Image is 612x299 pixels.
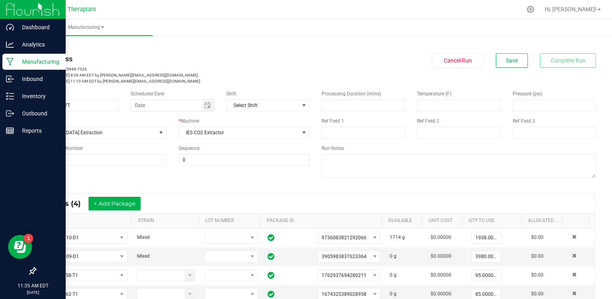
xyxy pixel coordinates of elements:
[394,253,397,259] span: g
[6,109,14,117] inline-svg: Outbound
[322,145,344,151] span: Run Notes
[19,19,153,36] a: Manufacturing
[89,197,141,210] button: + Add Package
[417,91,451,97] span: Temperature (F)
[322,254,366,259] span: 3905983837623364
[4,289,62,295] p: [DATE]
[68,6,96,13] span: Theraplant
[390,272,393,278] span: 0
[6,40,14,48] inline-svg: Analytics
[431,272,451,278] span: $0.00000
[137,234,150,240] span: Mixed
[179,145,199,151] span: Sequence
[268,252,274,261] span: In Sync
[45,199,89,208] span: Inputs (4)
[322,91,381,97] span: Processing Duration (mins)
[42,270,117,281] span: CH25-058-T1
[531,253,544,259] span: $0.00
[24,234,33,243] iframe: Resource center unread badge
[179,127,300,138] span: IES CO2 Extractor
[14,109,62,118] p: Outbound
[469,218,518,224] a: QTY TO USESortable
[318,269,380,281] span: NO DATA FOUND
[4,282,62,289] p: 11:35 AM EDT
[531,272,544,278] span: $0.00
[444,57,472,64] span: Cancel Run
[513,118,535,124] span: Ref Field 3
[19,24,153,31] span: Manufacturing
[268,289,274,299] span: In Sync
[6,58,14,66] inline-svg: Manufacturing
[6,75,14,83] inline-svg: Inbound
[394,291,397,297] span: g
[540,53,596,68] button: Complete Run
[390,253,393,259] span: 0
[322,291,366,297] span: 1674325389028958
[42,232,117,243] span: DIS25-110-D1
[137,253,150,259] span: Mixed
[35,66,310,72] p: MP-20250922125948-7526
[42,269,127,281] span: NO DATA FOUND
[513,91,542,97] span: Pressure (psi)
[14,22,62,32] p: Dashboard
[318,251,380,263] span: NO DATA FOUND
[432,53,484,68] button: Cancel Run
[322,118,344,124] span: Ref Field 1
[43,218,128,224] a: ITEMSortable
[545,6,597,12] span: Hi, [PERSON_NAME]!
[14,40,62,49] p: Analytics
[322,273,366,278] span: 1762937694280211
[202,100,214,111] span: Toggle calendar
[6,92,14,100] inline-svg: Inventory
[506,57,518,64] span: Save
[42,251,117,262] span: DIS25-109-D1
[205,218,258,224] a: LOT NUMBERSortable
[131,91,164,97] span: Scheduled Date
[14,126,62,135] p: Reports
[390,234,401,240] span: 1714
[42,251,127,263] span: NO DATA FOUND
[138,218,195,224] a: STRAINSortable
[496,53,528,68] button: Save
[42,232,127,244] span: NO DATA FOUND
[14,91,62,101] p: Inventory
[431,234,451,240] span: $0.00000
[531,291,544,297] span: $0.00
[402,234,405,240] span: g
[322,235,366,240] span: 9736083821292066
[431,253,451,259] span: $0.00000
[227,100,299,111] span: Select Shift
[14,74,62,84] p: Inbound
[35,53,310,64] div: In Progress
[390,291,393,297] span: 0
[267,218,378,224] a: PACKAGE IDSortable
[268,233,274,242] span: In Sync
[14,57,62,67] p: Manufacturing
[226,91,236,97] span: Shift
[36,127,156,138] span: [MEDICAL_DATA] Extraction
[388,218,419,224] a: AVAILABLESortable
[525,6,535,13] div: Manage settings
[35,78,310,84] p: [DATE] 11:10 AM EDT by [PERSON_NAME][EMAIL_ADDRESS][DOMAIN_NAME]
[431,291,451,297] span: $0.00000
[268,271,274,280] span: In Sync
[568,218,586,224] a: Sortable
[394,272,397,278] span: g
[6,127,14,135] inline-svg: Reports
[226,99,310,111] span: NO DATA FOUND
[181,118,199,124] span: Machine
[429,218,459,224] a: Unit CostSortable
[35,72,310,78] p: [DATE] 8:59 AM EDT by [PERSON_NAME][EMAIL_ADDRESS][DOMAIN_NAME]
[551,57,586,64] span: Complete Run
[531,234,544,240] span: $0.00
[528,218,559,224] a: Allocated CostSortable
[131,100,202,111] input: Date
[417,118,439,124] span: Ref Field 2
[8,235,32,259] iframe: Resource center
[6,23,14,31] inline-svg: Dashboard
